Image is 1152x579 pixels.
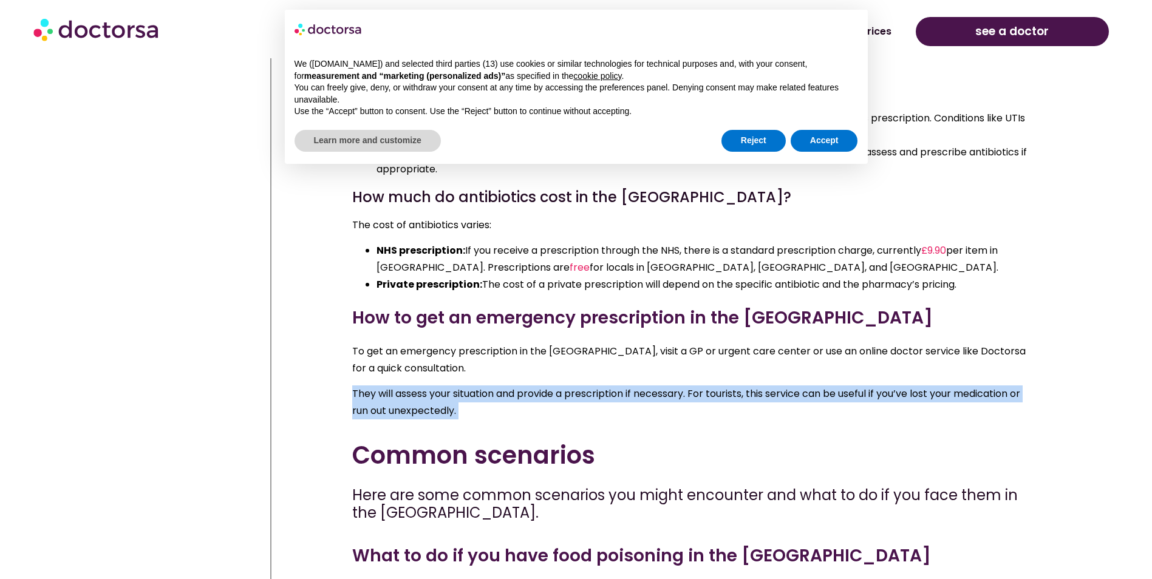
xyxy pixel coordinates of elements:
[352,344,1026,375] span: To get an emergency prescription in the [GEOGRAPHIC_DATA], visit a GP or urgent care center or us...
[295,82,858,106] p: You can freely give, deny, or withdraw your consent at any time by accessing the preferences pane...
[570,260,590,274] a: free
[921,243,946,257] a: £9.90
[352,543,1032,569] h3: What to do if you have food poisoning in the [GEOGRAPHIC_DATA]
[352,387,1020,418] span: They will assess your situation and provide a prescription if necessary. For tourists, this servi...
[352,305,1032,331] h3: How to get an emergency prescription in the [GEOGRAPHIC_DATA]
[465,243,921,257] span: If you receive a prescription through the NHS, there is a standard prescription charge, currently
[975,22,1049,41] span: see a doctor
[791,130,858,152] button: Accept
[590,260,998,274] span: for locals in [GEOGRAPHIC_DATA], [GEOGRAPHIC_DATA], and [GEOGRAPHIC_DATA].
[352,441,1032,470] h2: Common scenarios
[352,190,1032,205] h4: How much do antibiotics cost in the [GEOGRAPHIC_DATA]?
[482,277,956,291] span: The cost of a private prescription will depend on the specific antibiotic and the pharmacy’s pric...
[721,130,786,152] button: Reject
[377,145,1027,176] span: Some pharmacies offer private consultation services where pharmacists can assess and prescribe an...
[377,243,465,257] b: NHS prescription:
[295,19,363,39] img: logo
[295,58,858,82] p: We ([DOMAIN_NAME]) and selected third parties (13) use cookies or similar technologies for techni...
[916,17,1109,46] a: see a doctor
[304,71,505,81] strong: measurement and “marketing (personalized ads)”
[352,485,1018,523] span: Here are some common scenarios you might encounter and what to do if you face them in the [GEOGRA...
[352,218,491,232] span: The cost of antibiotics varies:
[295,130,441,152] button: Learn more and customize
[377,277,482,291] b: Private prescription:
[377,243,998,274] span: per item in [GEOGRAPHIC_DATA]. Prescriptions are
[573,71,621,81] a: cookie policy
[295,106,858,118] p: Use the “Accept” button to consent. Use the “Reject” button to continue without accepting.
